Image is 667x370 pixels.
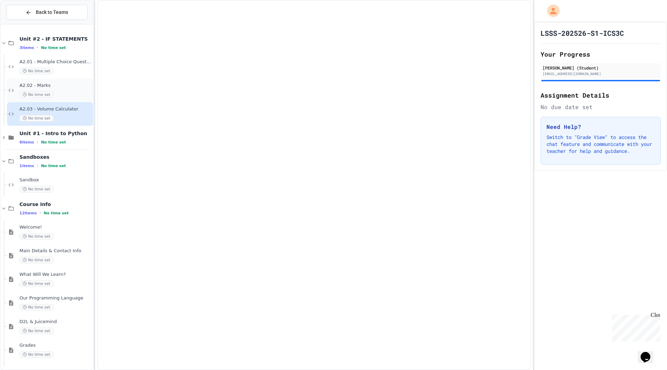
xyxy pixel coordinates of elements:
div: No due date set [541,103,661,111]
h3: Need Help? [546,123,655,131]
span: No time set [19,328,53,334]
span: No time set [19,186,53,192]
span: A2.02 - Marks [19,83,92,89]
span: No time set [19,351,53,358]
button: Back to Teams [6,5,88,20]
span: • [37,163,38,168]
iframe: chat widget [638,342,660,363]
h2: Your Progress [541,49,661,59]
span: No time set [19,115,53,122]
span: No time set [19,280,53,287]
span: • [37,139,38,145]
span: What Will We Learn? [19,272,92,278]
h1: LSSS-202526-S1-ICS3C [541,28,624,38]
span: 3 items [19,46,34,50]
span: 1 items [19,164,34,168]
span: Sandboxes [19,154,92,160]
p: Switch to "Grade View" to access the chat feature and communicate with your teacher for help and ... [546,134,655,155]
span: 8 items [19,140,34,145]
div: My Account [540,3,561,19]
span: No time set [44,211,69,215]
span: No time set [41,140,66,145]
span: Our Programming Language [19,295,92,301]
span: • [40,210,41,216]
span: No time set [19,233,53,240]
div: [EMAIL_ADDRESS][DOMAIN_NAME] [543,71,659,76]
span: D2L & Juicemind [19,319,92,325]
span: Sandbox [19,177,92,183]
span: Back to Teams [36,9,68,16]
span: No time set [19,257,53,263]
span: Unit #1 - Intro to Python [19,130,92,137]
span: 12 items [19,211,37,215]
span: A2.01 - Multiple Choice Question [19,59,92,65]
span: Welcome! [19,224,92,230]
div: [PERSON_NAME] (Student) [543,65,659,71]
span: No time set [41,164,66,168]
h2: Assignment Details [541,90,661,100]
span: No time set [19,68,53,74]
span: Grades [19,343,92,348]
span: Unit #2 - IF STATEMENTS [19,36,92,42]
span: A2.03 - Volume Calculator [19,106,92,112]
span: • [37,45,38,50]
span: No time set [41,46,66,50]
span: Main Details & Contact Info [19,248,92,254]
span: Course Info [19,201,92,207]
iframe: chat widget [609,312,660,342]
span: No time set [19,304,53,311]
div: Chat with us now!Close [3,3,48,44]
span: No time set [19,91,53,98]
